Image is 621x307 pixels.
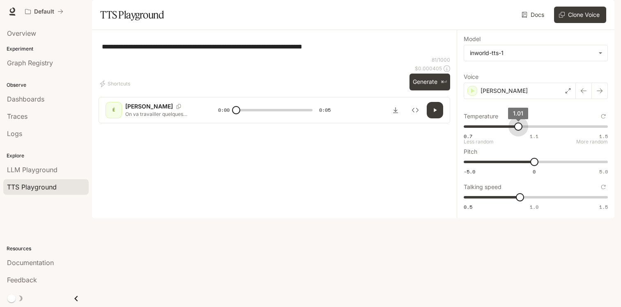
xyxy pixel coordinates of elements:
[464,168,475,175] span: -5.0
[125,102,173,111] p: [PERSON_NAME]
[464,139,494,144] p: Less random
[576,139,608,144] p: More random
[218,106,230,114] span: 0:00
[407,102,423,118] button: Inspect
[464,203,472,210] span: 0.5
[533,168,536,175] span: 0
[464,149,477,155] p: Pitch
[599,168,608,175] span: 5.0
[107,104,120,117] div: É
[599,112,608,121] button: Reset to default
[530,133,538,140] span: 1.1
[173,104,184,109] button: Copy Voice ID
[409,74,450,90] button: Generate⌘⏎
[415,65,442,72] p: $ 0.000405
[513,110,523,117] span: 1.01
[599,182,608,192] button: Reset to default
[464,113,498,119] p: Temperature
[99,77,133,90] button: Shortcuts
[432,56,450,63] p: 81 / 1000
[464,45,607,61] div: inworld-tts-1
[599,133,608,140] span: 1.5
[319,106,331,114] span: 0:05
[530,203,538,210] span: 1.0
[520,7,547,23] a: Docs
[554,7,606,23] button: Clone Voice
[387,102,404,118] button: Download audio
[464,184,501,190] p: Talking speed
[464,74,478,80] p: Voice
[599,203,608,210] span: 1.5
[481,87,528,95] p: [PERSON_NAME]
[470,49,594,57] div: inworld-tts-1
[441,80,447,85] p: ⌘⏎
[125,111,198,118] p: On va travailler quelques exercices sur les nombres complexes et la dérivabilité.
[34,8,54,15] p: Default
[21,3,67,20] button: All workspaces
[100,7,164,23] h1: TTS Playground
[464,133,472,140] span: 0.7
[464,36,481,42] p: Model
